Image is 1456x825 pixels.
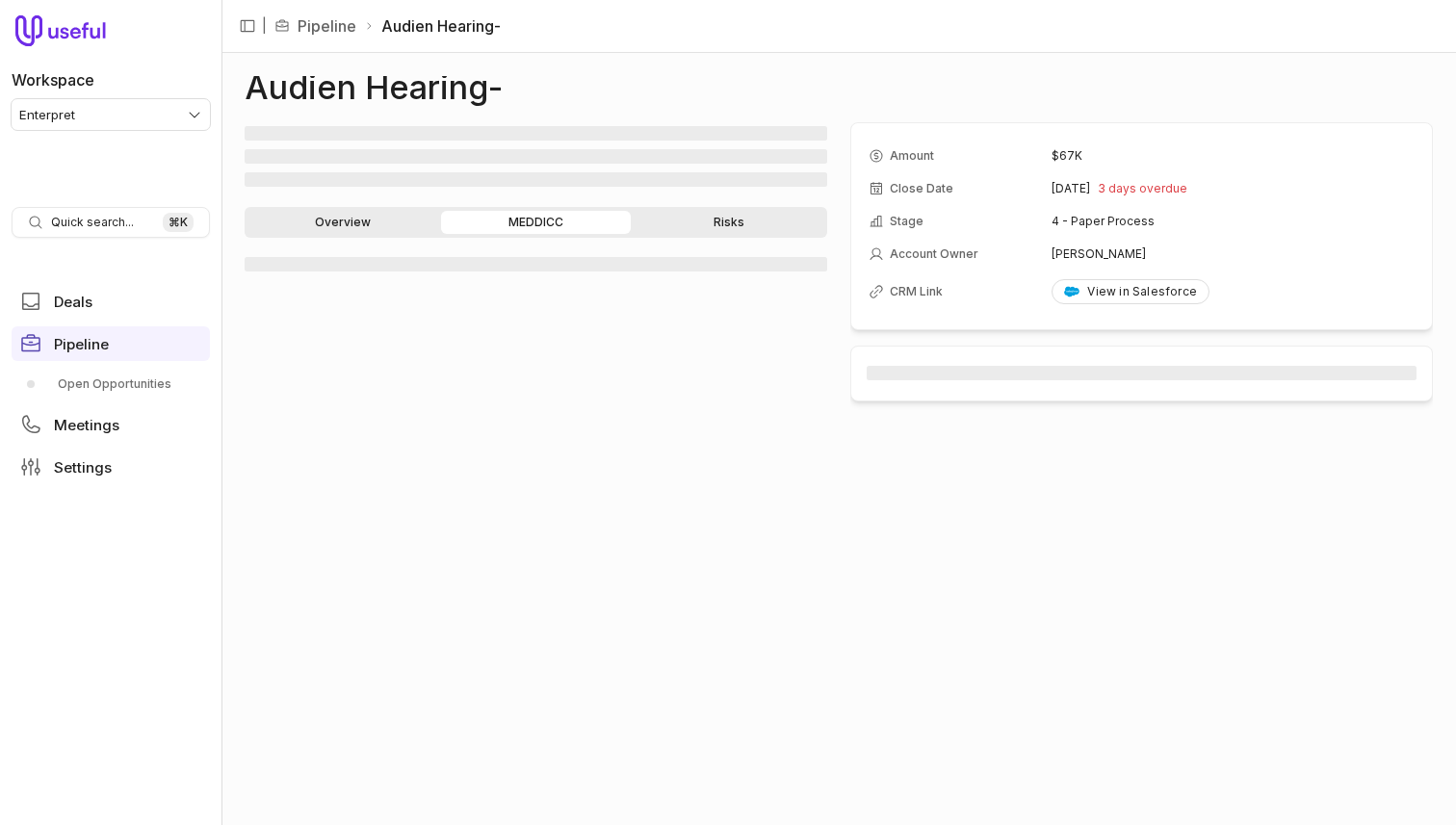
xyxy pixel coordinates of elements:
[245,126,827,141] span: ‌
[1052,141,1415,171] td: $67K
[12,407,210,442] a: Meetings
[441,211,630,234] a: MEDDICC
[867,366,1417,380] span: ‌
[890,246,978,262] span: Account Owner
[12,369,210,400] div: Pipeline submenu
[1064,284,1197,299] div: View in Salesforce
[233,12,262,40] button: Collapse sidebar
[298,14,356,38] a: Pipeline
[1052,279,1209,304] a: View in Salesforce
[245,76,503,99] h1: Audien Hearing-
[12,284,210,319] a: Deals
[54,295,92,309] span: Deals
[12,68,94,91] label: Workspace
[12,450,210,484] a: Settings
[54,460,112,475] span: Settings
[890,148,934,164] span: Amount
[51,215,134,230] span: Quick search...
[245,257,827,271] span: ‌
[245,172,827,187] span: ‌
[890,284,943,299] span: CRM Link
[890,181,953,196] span: Close Date
[163,213,194,232] kbd: ⌘ K
[245,149,827,164] span: ‌
[12,326,210,361] a: Pipeline
[635,211,823,234] a: Risks
[1052,206,1415,237] td: 4 - Paper Process
[54,337,109,351] span: Pipeline
[248,211,437,234] a: Overview
[1052,181,1090,196] time: [DATE]
[1098,181,1187,196] span: 3 days overdue
[54,418,119,432] span: Meetings
[1052,239,1415,270] td: [PERSON_NAME]
[364,14,501,38] li: Audien Hearing-
[12,369,210,400] a: Open Opportunities
[890,214,923,229] span: Stage
[262,14,267,38] span: |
